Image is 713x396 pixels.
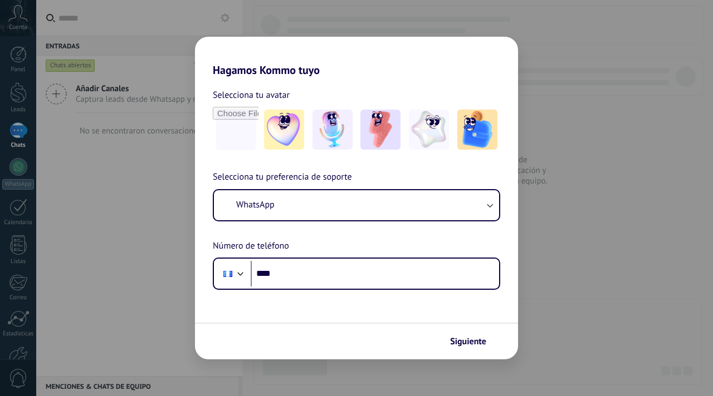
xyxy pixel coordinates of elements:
span: Selecciona tu preferencia de soporte [213,170,352,185]
img: -3.jpeg [360,110,401,150]
span: Número de teléfono [213,239,289,254]
button: WhatsApp [214,190,499,220]
span: Siguiente [450,338,486,345]
span: Selecciona tu avatar [213,88,290,102]
button: Siguiente [445,332,501,351]
img: -2.jpeg [312,110,353,150]
img: -4.jpeg [409,110,449,150]
img: -1.jpeg [264,110,304,150]
h2: Hagamos Kommo tuyo [195,37,518,77]
img: -5.jpeg [457,110,497,150]
div: Guatemala: + 502 [217,262,238,285]
span: WhatsApp [236,199,275,210]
